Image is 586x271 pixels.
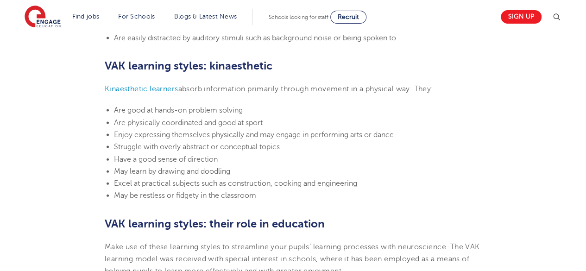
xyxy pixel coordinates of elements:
img: Engage Education [25,6,61,29]
span: May be restless or fidgety in the classroom [114,191,256,200]
span: Struggle with overly abstract or conceptual topics [114,143,280,151]
a: Blogs & Latest News [174,13,237,20]
b: VAK learning styles: kinaesthetic [105,59,272,72]
span: Enjoy expressing themselves physically and may engage in performing arts or dance [114,131,394,139]
b: VAK learning styles: their role in education [105,217,325,230]
a: Kinaesthetic learners [105,85,178,93]
span: Are physically coordinated and good at sport [114,119,263,127]
a: For Schools [118,13,155,20]
span: Are good at hands-on problem solving [114,106,243,114]
span: May learn by drawing and doodling [114,167,230,176]
span: Excel at practical subjects such as construction, cooking and engineering [114,179,357,188]
span: Have a good sense of direction [114,155,218,164]
span: Recruit [338,13,359,20]
a: Sign up [501,10,542,24]
span: Are easily distracted by auditory stimuli such as background noise or being spoken to [114,34,396,42]
a: Find jobs [72,13,100,20]
a: Recruit [330,11,366,24]
span: absorb information primarily through movement in a physical way. They: [178,85,433,93]
span: Schools looking for staff [269,14,328,20]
